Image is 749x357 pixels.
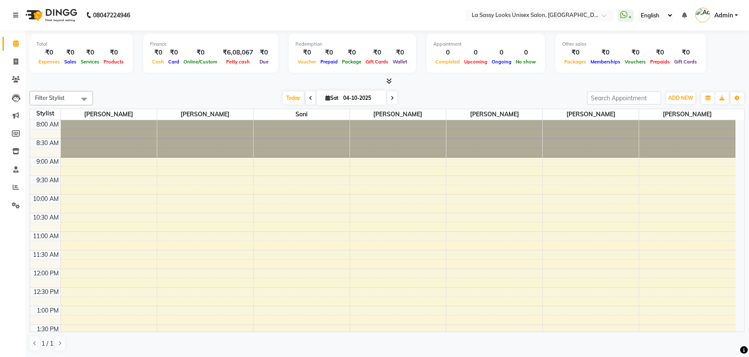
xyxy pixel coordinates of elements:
[514,59,538,65] span: No show
[181,59,219,65] span: Online/Custom
[489,59,514,65] span: Ongoing
[224,59,252,65] span: Petty cash
[391,48,409,58] div: ₹0
[391,59,409,65] span: Wallet
[35,120,60,129] div: 8:00 AM
[433,59,462,65] span: Completed
[32,269,60,278] div: 12:00 PM
[295,59,318,65] span: Voucher
[318,59,340,65] span: Prepaid
[157,109,253,120] span: [PERSON_NAME]
[35,94,65,101] span: Filter Stylist
[31,250,60,259] div: 11:30 AM
[318,48,340,58] div: ₹0
[648,48,672,58] div: ₹0
[562,48,588,58] div: ₹0
[623,48,648,58] div: ₹0
[323,95,341,101] span: Sat
[446,109,542,120] span: [PERSON_NAME]
[462,48,489,58] div: 0
[32,288,60,297] div: 12:30 PM
[101,48,126,58] div: ₹0
[101,59,126,65] span: Products
[340,59,364,65] span: Package
[587,91,661,104] input: Search Appointment
[295,48,318,58] div: ₹0
[341,92,383,104] input: 2025-10-04
[36,48,62,58] div: ₹0
[93,3,130,27] b: 08047224946
[35,176,60,185] div: 9:30 AM
[166,59,181,65] span: Card
[35,325,60,334] div: 1:30 PM
[41,339,53,348] span: 1 / 1
[489,48,514,58] div: 0
[295,41,409,48] div: Redemption
[514,48,538,58] div: 0
[181,48,219,58] div: ₹0
[254,109,350,120] span: Soni
[35,306,60,315] div: 1:00 PM
[433,41,538,48] div: Appointment
[219,48,257,58] div: ₹6,08,067
[350,109,446,120] span: [PERSON_NAME]
[462,59,489,65] span: Upcoming
[62,48,79,58] div: ₹0
[648,59,672,65] span: Prepaids
[714,11,733,20] span: Admin
[257,48,271,58] div: ₹0
[639,109,735,120] span: [PERSON_NAME]
[623,59,648,65] span: Vouchers
[150,48,166,58] div: ₹0
[150,41,271,48] div: Finance
[668,95,693,101] span: ADD NEW
[79,59,101,65] span: Services
[562,59,588,65] span: Packages
[364,59,391,65] span: Gift Cards
[30,109,60,118] div: Stylist
[31,195,60,203] div: 10:00 AM
[36,59,62,65] span: Expenses
[31,232,60,241] div: 11:00 AM
[672,48,699,58] div: ₹0
[543,109,639,120] span: [PERSON_NAME]
[588,48,623,58] div: ₹0
[588,59,623,65] span: Memberships
[433,48,462,58] div: 0
[31,213,60,222] div: 10:30 AM
[35,139,60,148] div: 8:30 AM
[364,48,391,58] div: ₹0
[672,59,699,65] span: Gift Cards
[150,59,166,65] span: Cash
[22,3,79,27] img: logo
[35,157,60,166] div: 9:00 AM
[36,41,126,48] div: Total
[340,48,364,58] div: ₹0
[79,48,101,58] div: ₹0
[61,109,157,120] span: [PERSON_NAME]
[166,48,181,58] div: ₹0
[562,41,699,48] div: Other sales
[283,91,304,104] span: Today
[695,8,710,22] img: Admin
[666,92,695,104] button: ADD NEW
[257,59,271,65] span: Due
[62,59,79,65] span: Sales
